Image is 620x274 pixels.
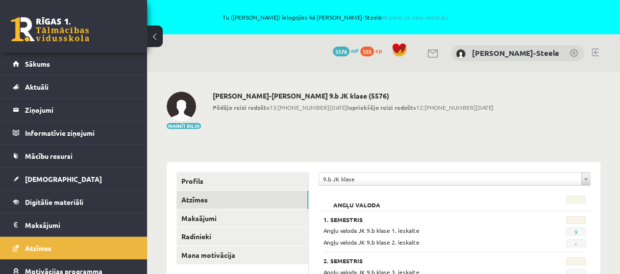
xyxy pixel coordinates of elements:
[351,47,359,54] span: mP
[333,47,359,54] a: 5576 mP
[25,59,50,68] span: Sākums
[213,103,494,112] span: 13:[PHONE_NUMBER][DATE] 12:[PHONE_NUMBER][DATE]
[113,14,558,20] span: Tu ([PERSON_NAME]) ielogojies kā [PERSON_NAME]-Steele
[472,48,559,58] a: [PERSON_NAME]-Steele
[323,238,420,246] span: Angļu valoda JK 9.b klase 2. ieskaite
[25,214,135,236] legend: Maksājumi
[176,227,308,246] a: Radinieki
[456,49,466,59] img: Ēriks Jurģis Zuments-Steele
[323,226,420,234] span: Angļu valoda JK 9.b klase 1. ieskaite
[11,17,89,42] a: Rīgas 1. Tālmācības vidusskola
[25,99,135,121] legend: Ziņojumi
[574,228,577,236] a: 9
[323,257,540,264] h3: 2. Semestris
[13,191,135,213] a: Digitālie materiāli
[213,92,494,100] h2: [PERSON_NAME]-[PERSON_NAME] 9.b JK klase (5576)
[566,239,586,247] span: -
[13,75,135,98] a: Aktuāli
[25,198,83,206] span: Digitālie materiāli
[13,237,135,259] a: Atzīmes
[13,52,135,75] a: Sākums
[323,173,577,185] span: 9.b JK klase
[213,103,270,111] b: Pēdējo reizi redzēts
[25,151,73,160] span: Mācību resursi
[13,145,135,167] a: Mācību resursi
[319,173,590,185] a: 9.b JK klase
[375,47,382,54] span: xp
[323,216,540,223] h3: 1. Semestris
[25,122,135,144] legend: Informatīvie ziņojumi
[323,196,390,205] h2: Angļu valoda
[360,47,374,56] span: 555
[176,172,308,190] a: Profils
[25,244,51,252] span: Atzīmes
[382,13,448,21] a: Atpakaļ uz savu lietotāju
[176,191,308,209] a: Atzīmes
[333,47,349,56] span: 5576
[13,168,135,190] a: [DEMOGRAPHIC_DATA]
[13,122,135,144] a: Informatīvie ziņojumi
[167,123,201,129] button: Mainīt bildi
[25,82,49,91] span: Aktuāli
[176,246,308,264] a: Mana motivācija
[360,47,387,54] a: 555 xp
[167,92,196,121] img: Ēriks Jurģis Zuments-Steele
[13,214,135,236] a: Maksājumi
[347,103,416,111] b: Iepriekšējo reizi redzēts
[13,99,135,121] a: Ziņojumi
[176,209,308,227] a: Maksājumi
[25,174,102,183] span: [DEMOGRAPHIC_DATA]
